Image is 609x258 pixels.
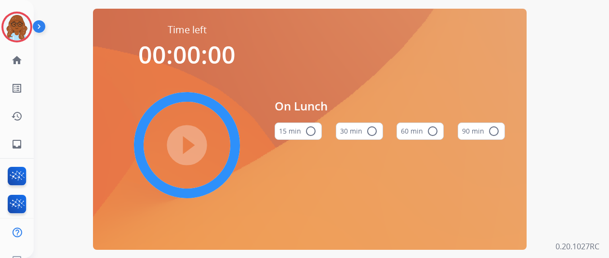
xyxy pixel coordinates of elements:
mat-icon: history [11,110,23,122]
span: On Lunch [275,97,505,115]
mat-icon: radio_button_unchecked [488,125,500,137]
mat-icon: radio_button_unchecked [366,125,378,137]
mat-icon: list_alt [11,82,23,94]
span: 00:00:00 [138,38,236,71]
p: 0.20.1027RC [556,241,599,252]
button: 30 min [336,122,383,140]
mat-icon: radio_button_unchecked [427,125,438,137]
button: 90 min [458,122,505,140]
mat-icon: radio_button_unchecked [305,125,317,137]
button: 15 min [275,122,322,140]
mat-icon: home [11,54,23,66]
img: avatar [3,14,30,41]
button: 60 min [397,122,444,140]
mat-icon: inbox [11,138,23,150]
span: Time left [168,23,207,37]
